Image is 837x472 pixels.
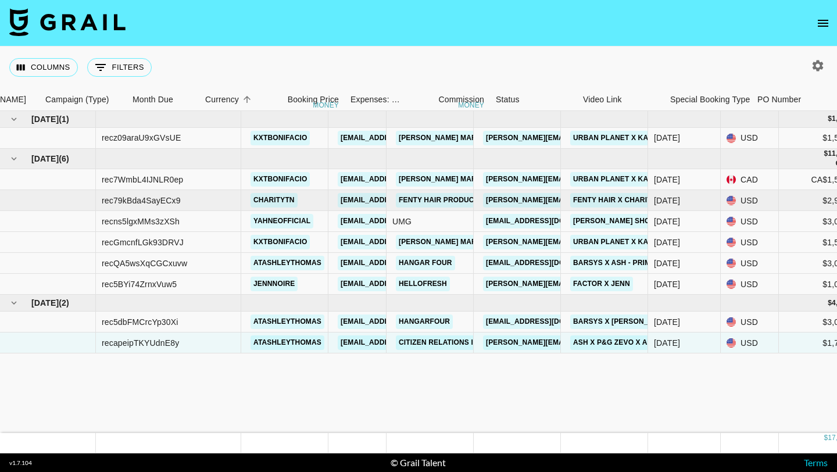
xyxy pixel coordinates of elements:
[31,153,59,165] span: [DATE]
[828,298,832,308] div: $
[313,102,339,109] div: money
[102,278,177,290] div: rec5BYi74ZrnxVuw5
[31,113,59,125] span: [DATE]
[396,235,523,249] a: [PERSON_NAME] Marketing Inc.
[9,459,32,467] div: v 1.7.104
[570,193,659,208] a: Fenty Hair x Charity
[570,214,718,228] a: [PERSON_NAME] Show At The Sphere
[45,88,109,111] div: Campaign (Type)
[721,211,779,232] div: USD
[570,277,633,291] a: Factor x Jenn
[345,88,403,111] div: Expenses: Remove Commission?
[583,88,622,111] div: Video Link
[205,88,239,111] div: Currency
[757,88,801,111] div: PO Number
[490,88,577,111] div: Status
[199,88,257,111] div: Currency
[654,174,680,185] div: Sep '25
[350,88,400,111] div: Expenses: Remove Commission?
[828,114,832,124] div: $
[239,91,255,108] button: Sort
[721,232,779,253] div: USD
[654,237,680,248] div: Sep '25
[654,337,680,349] div: Oct '25
[458,102,484,109] div: money
[338,256,468,270] a: [EMAIL_ADDRESS][DOMAIN_NAME]
[664,88,752,111] div: Special Booking Type
[6,151,22,167] button: hide children
[6,295,22,311] button: hide children
[251,172,310,187] a: kxtbonifacio
[102,337,179,349] div: recapeipTKYUdnE8y
[102,174,183,185] div: rec7WmbL4IJNLR0ep
[483,235,673,249] a: [PERSON_NAME][EMAIL_ADDRESS][DOMAIN_NAME]
[251,314,324,329] a: atashleythomas
[102,237,184,248] div: recGmcnfLGk93DRVJ
[483,131,673,145] a: [PERSON_NAME][EMAIL_ADDRESS][DOMAIN_NAME]
[570,235,655,249] a: Urban Planet x Kat
[654,132,680,144] div: Aug '25
[396,335,488,350] a: Citizen Relations Inc.
[570,131,655,145] a: Urban Planet x Kat
[721,169,779,190] div: CAD
[251,335,324,350] a: atashleythomas
[338,235,468,249] a: [EMAIL_ADDRESS][DOMAIN_NAME]
[721,312,779,332] div: USD
[483,277,732,291] a: [PERSON_NAME][EMAIL_ADDRESS][PERSON_NAME][DOMAIN_NAME]
[59,153,69,165] span: ( 6 )
[721,274,779,295] div: USD
[811,12,835,35] button: open drawer
[338,131,468,145] a: [EMAIL_ADDRESS][DOMAIN_NAME]
[721,332,779,353] div: USD
[338,172,468,187] a: [EMAIL_ADDRESS][DOMAIN_NAME]
[654,316,680,328] div: Oct '25
[721,128,779,149] div: USD
[804,457,828,468] a: Terms
[338,335,468,350] a: [EMAIL_ADDRESS][DOMAIN_NAME]
[570,335,743,350] a: Ash x P&G Zevo x Amazon Prime Deal Days
[577,88,664,111] div: Video Link
[483,256,613,270] a: [EMAIL_ADDRESS][DOMAIN_NAME]
[127,88,199,111] div: Month Due
[483,172,673,187] a: [PERSON_NAME][EMAIL_ADDRESS][DOMAIN_NAME]
[391,457,446,469] div: © Grail Talent
[9,8,126,36] img: Grail Talent
[483,314,613,329] a: [EMAIL_ADDRESS][DOMAIN_NAME]
[102,216,180,227] div: recns5lgxMMs3zXSh
[396,131,523,145] a: [PERSON_NAME] Marketing Inc.
[721,190,779,211] div: USD
[824,433,828,443] div: $
[396,314,453,329] a: Hangarfour
[824,149,828,159] div: $
[59,297,69,309] span: ( 2 )
[570,172,655,187] a: Urban Planet x Kat
[654,278,680,290] div: Sep '25
[438,88,484,111] div: Commission
[496,88,520,111] div: Status
[133,88,173,111] div: Month Due
[102,316,178,328] div: rec5dbFMCrcYp30Xi
[387,211,474,232] div: UMG
[654,195,680,206] div: Sep '25
[721,253,779,274] div: USD
[102,132,181,144] div: recz09araU9xGVsUE
[288,88,339,111] div: Booking Price
[654,258,680,269] div: Sep '25
[251,256,324,270] a: atashleythomas
[654,216,680,227] div: Sep '25
[483,193,673,208] a: [PERSON_NAME][EMAIL_ADDRESS][DOMAIN_NAME]
[570,314,818,329] a: BARSYS x [PERSON_NAME] | [DATE] Amazon Prime Day Campaign
[338,193,468,208] a: [EMAIL_ADDRESS][DOMAIN_NAME]
[40,88,127,111] div: Campaign (Type)
[6,111,22,127] button: hide children
[251,277,298,291] a: jennnoire
[251,193,298,208] a: charitytn
[338,214,468,228] a: [EMAIL_ADDRESS][DOMAIN_NAME]
[251,131,310,145] a: kxtbonifacio
[483,214,613,228] a: [EMAIL_ADDRESS][DOMAIN_NAME]
[396,193,502,208] a: FENTY HAIR PRODUCTS LLC
[338,277,468,291] a: [EMAIL_ADDRESS][DOMAIN_NAME]
[338,314,468,329] a: [EMAIL_ADDRESS][DOMAIN_NAME]
[396,256,455,270] a: Hangar Four
[102,195,181,206] div: rec79kBda4SayECx9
